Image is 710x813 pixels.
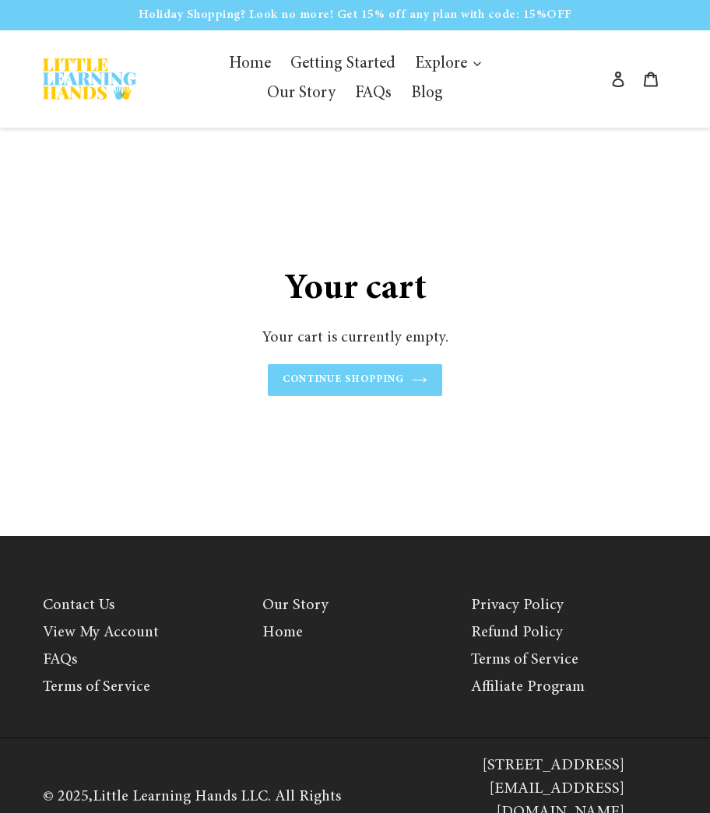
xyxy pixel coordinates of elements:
span: Getting Started [290,56,395,73]
h1: Your cart [86,268,624,312]
a: Home [262,625,303,640]
button: Explore [407,50,490,79]
span: Explore [415,56,467,73]
a: Home [221,50,279,79]
p: Your cart is currently empty. [86,326,624,349]
a: Privacy Policy [471,597,564,613]
a: Little Learning Hands LLC [93,789,268,804]
a: Contact Us [43,597,114,613]
a: FAQs [43,652,77,668]
a: View My Account [43,625,159,640]
p: Holiday Shopping? Look no more! Get 15% off any plan with code: 15%OFF [2,2,708,28]
a: Blog [403,79,451,109]
a: Terms of Service [43,679,150,695]
a: Affiliate Program [471,679,585,695]
span: Blog [411,86,443,103]
a: Getting Started [283,50,403,79]
span: Our Story [267,86,336,103]
a: Refund Policy [471,625,563,640]
a: Continue shopping [268,364,443,397]
span: Home [229,56,271,73]
span: FAQs [355,86,392,103]
a: Terms of Service [471,652,578,668]
a: Our Story [262,597,329,613]
a: Our Story [259,79,343,109]
a: FAQs [347,79,399,109]
img: Little Learning Hands [43,58,136,100]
